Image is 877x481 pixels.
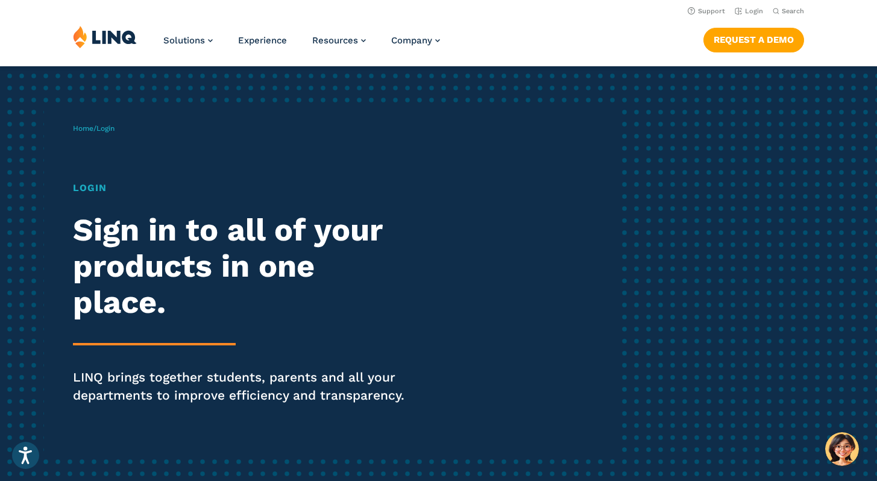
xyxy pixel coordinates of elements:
a: Solutions [163,35,213,46]
a: Company [391,35,440,46]
p: LINQ brings together students, parents and all your departments to improve efficiency and transpa... [73,368,411,404]
button: Open Search Bar [773,7,804,16]
a: Support [688,7,725,15]
h2: Sign in to all of your products in one place. [73,212,411,320]
a: Home [73,124,93,133]
a: Request a Demo [703,28,804,52]
span: Login [96,124,115,133]
a: Login [735,7,763,15]
button: Hello, have a question? Let’s chat. [825,432,859,466]
nav: Primary Navigation [163,25,440,65]
span: Search [782,7,804,15]
nav: Button Navigation [703,25,804,52]
span: Resources [312,35,358,46]
span: Solutions [163,35,205,46]
h1: Login [73,181,411,195]
img: LINQ | K‑12 Software [73,25,137,48]
span: Company [391,35,432,46]
a: Experience [238,35,287,46]
span: / [73,124,115,133]
a: Resources [312,35,366,46]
